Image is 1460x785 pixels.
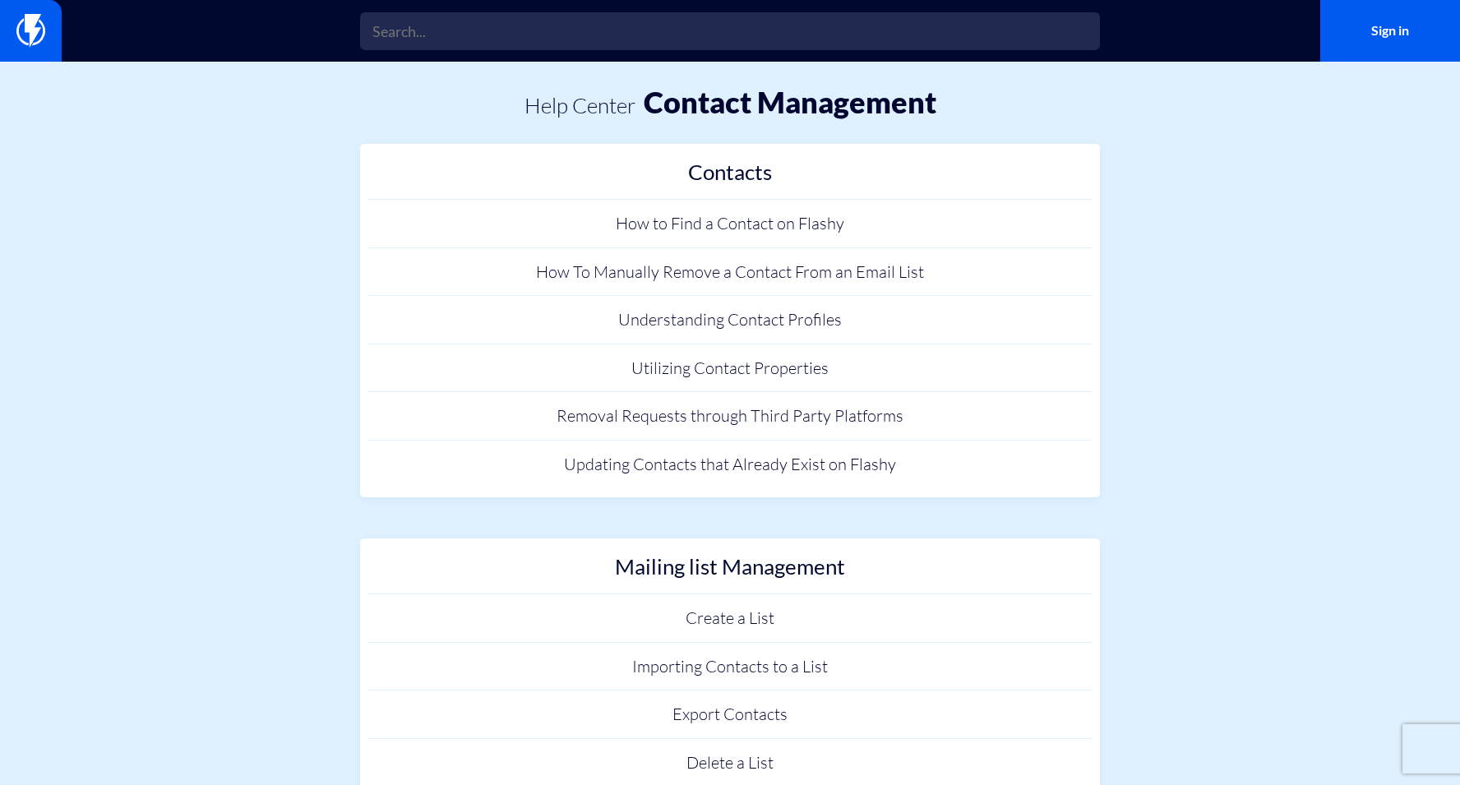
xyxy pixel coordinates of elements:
h1: Contact Management [644,86,936,119]
input: Search... [360,12,1100,50]
a: Mailing list Management [368,547,1092,595]
h2: Mailing list Management [377,555,1083,587]
a: Understanding Contact Profiles [368,296,1092,344]
a: How To Manually Remove a Contact From an Email List [368,248,1092,297]
a: Updating Contacts that Already Exist on Flashy [368,441,1092,489]
a: Create a List [368,594,1092,643]
a: Contacts [368,152,1092,201]
h2: Contacts [377,160,1083,192]
a: Export Contacts [368,690,1092,739]
a: How to Find a Contact on Flashy [368,200,1092,248]
a: Importing Contacts to a List [368,643,1092,691]
a: Help center [524,92,635,118]
a: Utilizing Contact Properties [368,344,1092,393]
a: Removal Requests through Third Party Platforms [368,392,1092,441]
